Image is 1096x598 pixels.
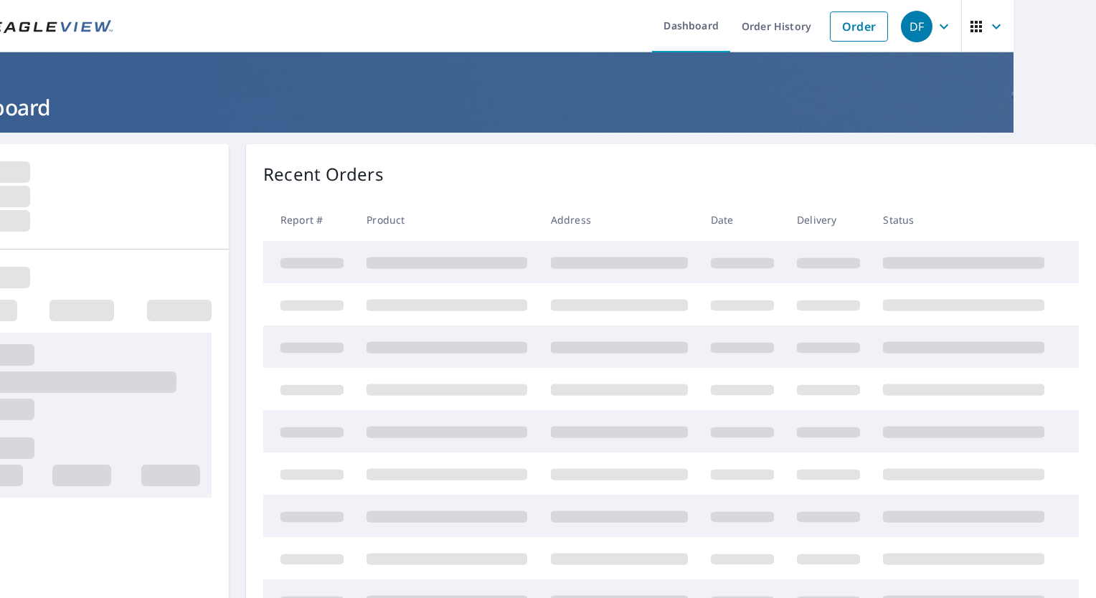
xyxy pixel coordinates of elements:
[355,199,539,241] th: Product
[539,199,699,241] th: Address
[699,199,785,241] th: Date
[901,11,932,42] div: DF
[785,199,871,241] th: Delivery
[830,11,888,42] a: Order
[263,161,384,187] p: Recent Orders
[871,199,1056,241] th: Status
[263,199,355,241] th: Report #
